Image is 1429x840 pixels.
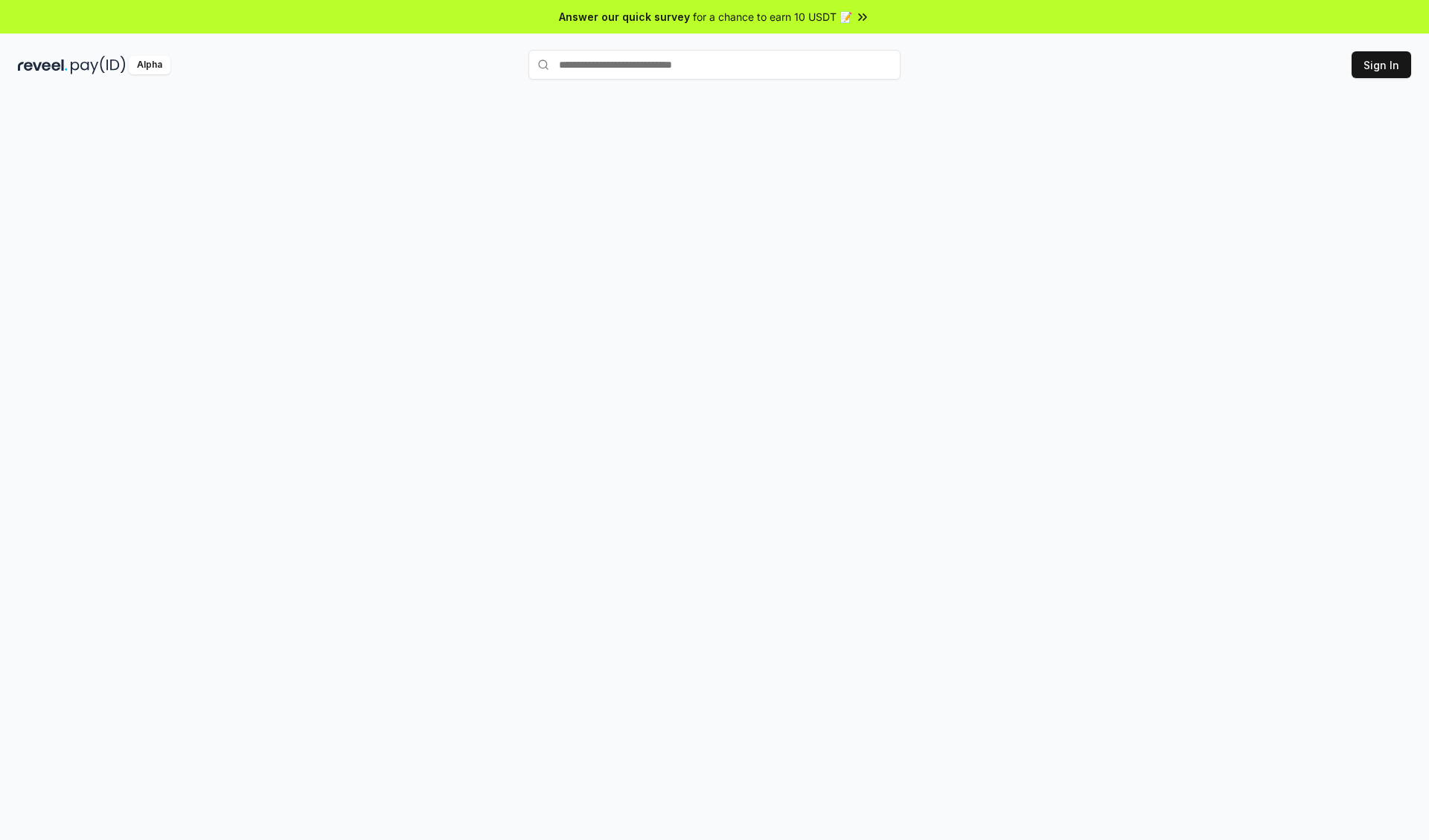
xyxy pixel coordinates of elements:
div: Alpha [129,56,170,74]
span: Answer our quick survey [559,9,690,25]
img: pay_id [71,56,126,74]
img: reveel_dark [18,56,68,74]
span: for a chance to earn 10 USDT 📝 [693,9,852,25]
button: Sign In [1352,51,1411,78]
